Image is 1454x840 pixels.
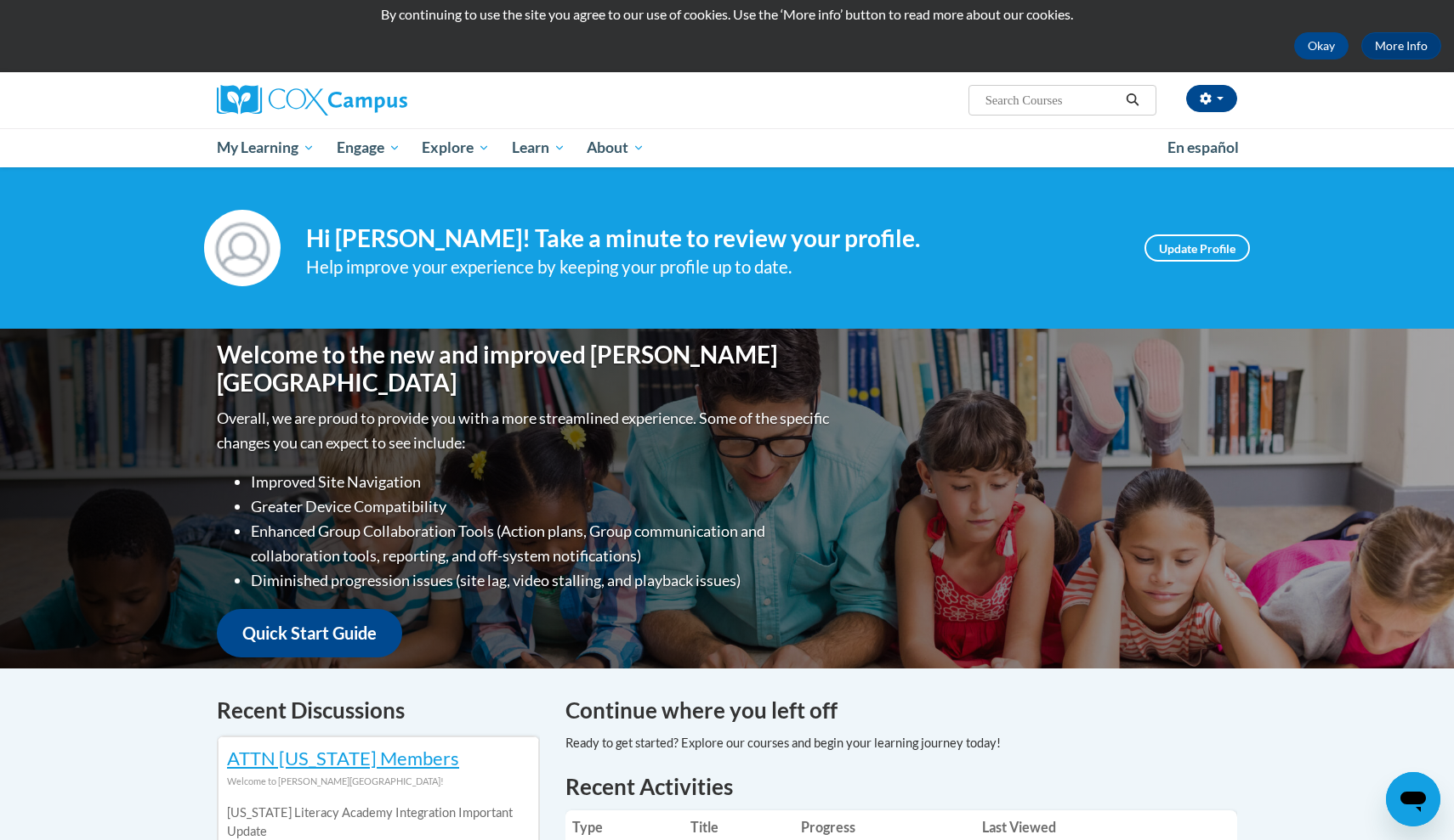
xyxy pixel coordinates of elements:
[1156,130,1250,166] a: En español
[576,128,656,167] a: About
[217,694,540,727] h4: Recent Discussions
[411,128,501,167] a: Explore
[1144,234,1250,262] a: Update Profile
[227,772,530,791] div: Welcome to [PERSON_NAME][GEOGRAPHIC_DATA]!
[251,519,833,568] li: Enhanced Group Collaboration Tools (Action plans, Group communication and collaboration tools, re...
[326,128,412,167] a: Engage
[337,138,400,158] span: Engage
[204,210,281,286] img: Profile Image
[227,747,459,770] a: ATTN [US_STATE] Members
[306,224,1119,253] h4: Hi [PERSON_NAME]! Take a minute to review your profile.
[217,138,315,158] span: My Learning
[1120,90,1145,110] button: Search
[217,609,402,657] a: Quick Start Guide
[217,85,540,116] a: Cox Campus
[565,771,1237,802] h1: Recent Activities
[565,694,1237,727] h4: Continue where you left off
[251,470,833,494] li: Improved Site Navigation
[422,138,490,158] span: Explore
[512,138,565,158] span: Learn
[217,85,407,116] img: Cox Campus
[191,128,1263,167] div: Main menu
[251,494,833,519] li: Greater Device Compatibility
[501,128,576,167] a: Learn
[587,138,645,158] span: About
[13,5,1441,24] p: By continuing to use the site you agree to our use of cookies. Use the ‘More info’ button to read...
[1361,32,1441,59] a: More Info
[1186,85,1237,112] button: Account Settings
[1167,138,1239,156] span: En español
[1294,32,1349,59] button: Okay
[1386,772,1440,826] iframe: Button to launch messaging window
[217,341,833,397] h1: Welcome to the new and improved [PERSON_NAME][GEOGRAPHIC_DATA]
[251,568,833,593] li: Diminished progression issues (site lag, video stalling, and playback issues)
[217,406,833,455] p: Overall, we are proud to provide you with a more streamlined experience. Some of the specific cha...
[306,253,1119,281] div: Help improve your experience by keeping your profile up to date.
[984,90,1120,110] input: Search Courses
[206,128,326,167] a: My Learning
